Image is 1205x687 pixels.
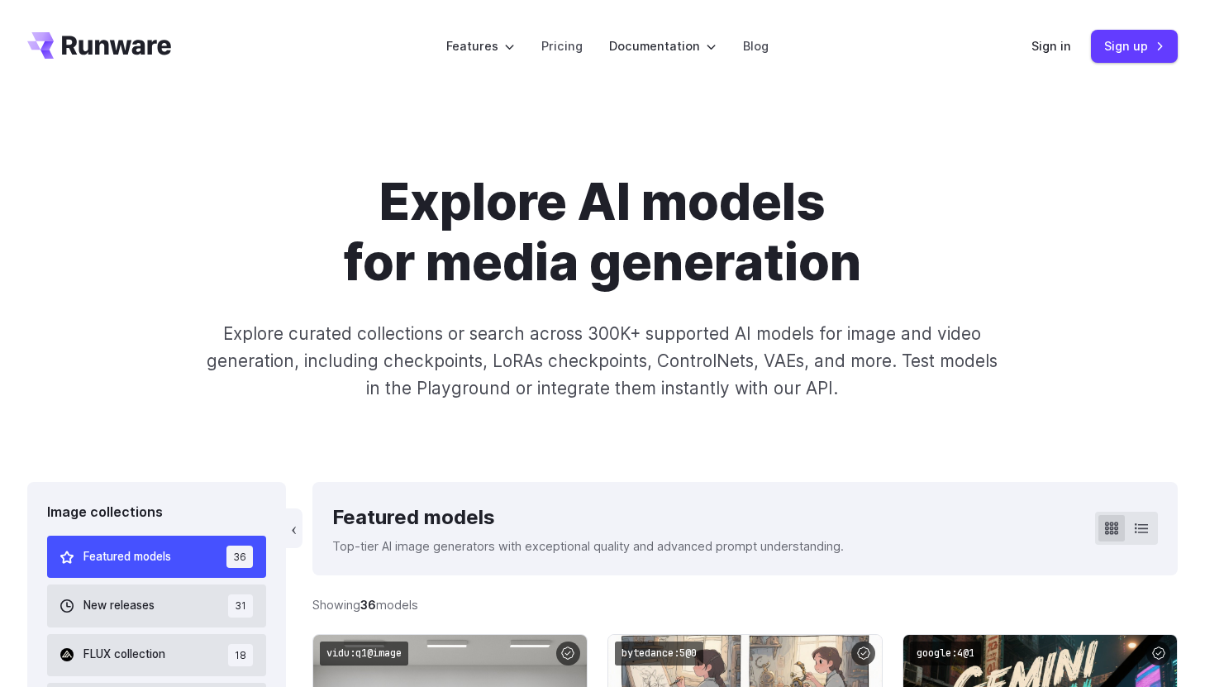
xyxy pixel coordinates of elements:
[200,320,1005,403] p: Explore curated collections or search across 300K+ supported AI models for image and video genera...
[332,502,844,533] div: Featured models
[83,646,165,664] span: FLUX collection
[47,502,266,523] div: Image collections
[228,644,253,666] span: 18
[27,32,171,59] a: Go to /
[609,36,717,55] label: Documentation
[332,537,844,556] p: Top-tier AI image generators with exceptional quality and advanced prompt understanding.
[83,597,155,615] span: New releases
[228,594,253,617] span: 31
[615,642,703,666] code: bytedance:5@0
[541,36,583,55] a: Pricing
[1031,36,1071,55] a: Sign in
[47,584,266,627] button: New releases 31
[226,546,253,568] span: 36
[910,642,981,666] code: google:4@1
[83,548,171,566] span: Featured models
[47,536,266,578] button: Featured models 36
[320,642,408,666] code: vidu:q1@image
[142,172,1063,293] h1: Explore AI models for media generation
[743,36,769,55] a: Blog
[312,595,418,614] div: Showing models
[1091,30,1178,62] a: Sign up
[286,508,302,548] button: ‹
[360,598,376,612] strong: 36
[47,634,266,676] button: FLUX collection 18
[446,36,515,55] label: Features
